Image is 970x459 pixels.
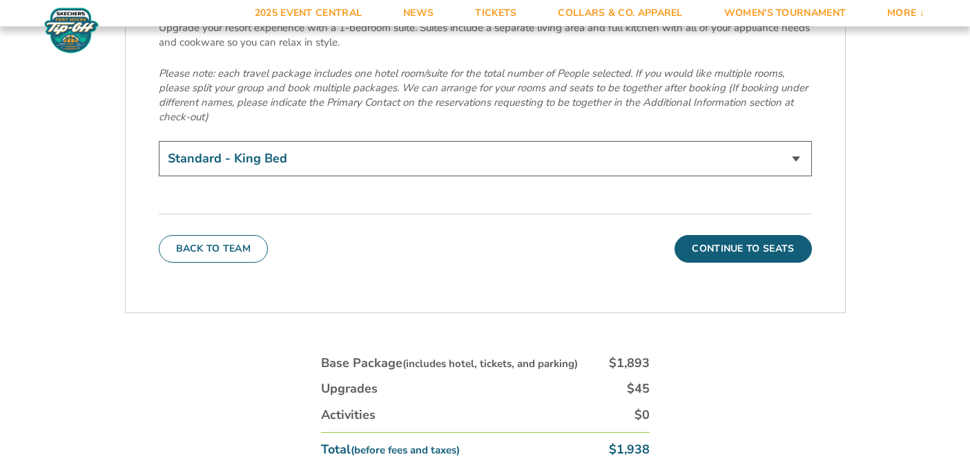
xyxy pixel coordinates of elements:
[321,406,376,424] div: Activities
[627,380,650,397] div: $45
[351,443,460,457] small: (before fees and taxes)
[159,235,269,263] button: Back To Team
[159,21,812,50] p: Upgrade your resort experience with a 1-bedroom suite. Suites include a separate living area and ...
[321,355,578,372] div: Base Package
[159,66,808,124] em: Please note: each travel package includes one hotel room/suite for the total number of People sel...
[41,7,101,54] img: Fort Myers Tip-Off
[321,380,378,397] div: Upgrades
[675,235,811,263] button: Continue To Seats
[321,441,460,458] div: Total
[609,441,650,458] div: $1,938
[402,357,578,371] small: (includes hotel, tickets, and parking)
[609,355,650,372] div: $1,893
[634,406,650,424] div: $0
